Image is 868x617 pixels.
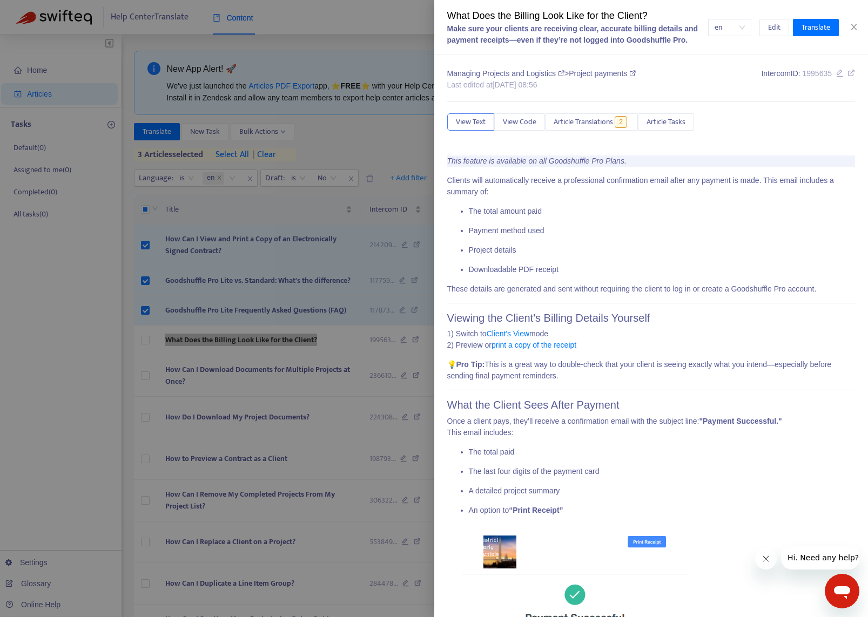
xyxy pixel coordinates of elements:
p: Project details [469,245,856,256]
span: Article Translations [554,116,613,128]
p: An option to [469,505,856,516]
iframe: Close message [755,548,777,569]
span: Managing Projects and Logistics > [447,69,569,78]
button: View Code [494,113,545,131]
button: Article Tasks [638,113,694,131]
div: Make sure your clients are receiving clear, accurate billing details and payment receipts—even if... [447,23,708,46]
p: Payment method used [469,225,856,236]
span: 2 [615,116,627,128]
p: The total paid [469,446,856,458]
div: Intercom ID: [761,68,855,91]
p: 💡 This is a great way to double-check that your client is seeing exactly what you intend—especial... [447,359,856,382]
button: View Text [447,113,494,131]
h2: What the Client Sees After Payment [447,398,856,411]
span: View Text [456,116,486,128]
b: “Print Receipt” [509,506,563,514]
span: Project payments [569,69,636,78]
button: Close [846,22,862,32]
b: Pro Tip: [456,360,485,369]
h2: Viewing the Client's Billing Details Yourself [447,311,856,324]
span: Article Tasks [647,116,685,128]
p: Clients will automatically receive a professional confirmation email after any payment is made. T... [447,175,856,198]
iframe: Button to launch messaging window [825,574,859,608]
button: Edit [759,19,789,36]
p: The last four digits of the payment card [469,466,856,477]
p: 1) Switch to mode 2) Preview or [447,328,856,351]
span: View Code [503,116,536,128]
span: Translate [802,22,830,33]
button: Translate [793,19,839,36]
div: Last edited at [DATE] 08:56 [447,79,636,91]
span: Edit [768,22,780,33]
span: en [715,19,745,36]
i: This feature is available on all Goodshuffle Pro Plans. [447,157,627,165]
p: The total amount paid [469,206,856,217]
span: 1995635 [802,69,832,78]
b: "Payment Successful." [699,417,782,425]
iframe: Message from company [781,546,859,569]
span: close [850,23,858,31]
p: Once a client pays, they’ll receive a confirmation email with the subject line: This email includes: [447,416,856,438]
a: print a copy of the receipt [492,341,576,349]
p: Downloadable PDF receipt [469,264,856,275]
a: Client's View [487,329,529,338]
button: Article Translations2 [545,113,638,131]
p: These details are generated and sent without requiring the client to log in or create a Goodshuff... [447,283,856,295]
p: A detailed project summary [469,485,856,497]
div: What Does the Billing Look Like for the Client? [447,9,708,23]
